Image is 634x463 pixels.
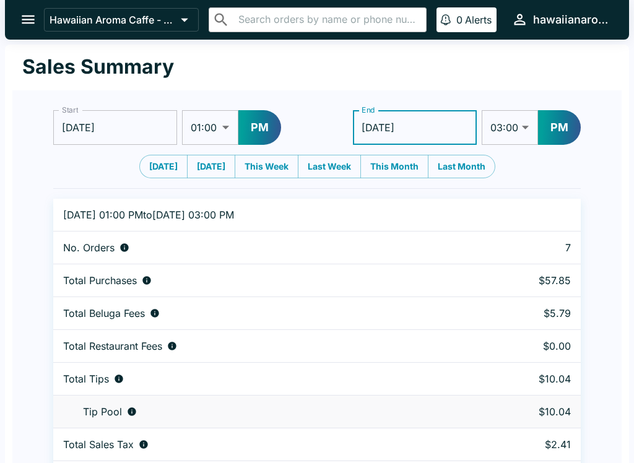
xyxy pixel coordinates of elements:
p: Alerts [465,14,492,26]
div: Fees paid by diners to restaurant [63,340,457,352]
p: $2.41 [477,438,571,451]
p: $0.00 [477,340,571,352]
p: No. Orders [63,241,115,254]
p: 0 [456,14,462,26]
input: Search orders by name or phone number [235,11,421,28]
div: Sales tax paid by diners [63,438,457,451]
div: hawaiianaromacaffe [533,12,609,27]
input: Choose date, selected date is Oct 12, 2025 [353,110,477,145]
p: Total Restaurant Fees [63,340,162,352]
h1: Sales Summary [22,54,174,79]
input: Choose date, selected date is Oct 12, 2025 [53,110,177,145]
div: Combined individual and pooled tips [63,373,457,385]
p: Hawaiian Aroma Caffe - Waikiki Beachcomber [50,14,176,26]
p: Total Tips [63,373,109,385]
p: Total Purchases [63,274,137,287]
p: $57.85 [477,274,571,287]
p: Tip Pool [83,405,122,418]
button: PM [538,110,581,145]
p: $10.04 [477,405,571,418]
p: 7 [477,241,571,254]
div: Tips unclaimed by a waiter [63,405,457,418]
button: PM [238,110,281,145]
button: Last Month [428,155,495,178]
p: $10.04 [477,373,571,385]
label: End [362,105,375,115]
button: [DATE] [187,155,235,178]
button: This Month [360,155,428,178]
p: Total Beluga Fees [63,307,145,319]
div: Aggregate order subtotals [63,274,457,287]
label: Start [62,105,78,115]
button: Last Week [298,155,361,178]
button: hawaiianaromacaffe [506,6,614,33]
button: open drawer [12,4,44,35]
p: [DATE] 01:00 PM to [DATE] 03:00 PM [63,209,457,221]
p: $5.79 [477,307,571,319]
p: Total Sales Tax [63,438,134,451]
button: This Week [235,155,298,178]
div: Number of orders placed [63,241,457,254]
button: [DATE] [139,155,188,178]
button: Hawaiian Aroma Caffe - Waikiki Beachcomber [44,8,199,32]
div: Fees paid by diners to Beluga [63,307,457,319]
